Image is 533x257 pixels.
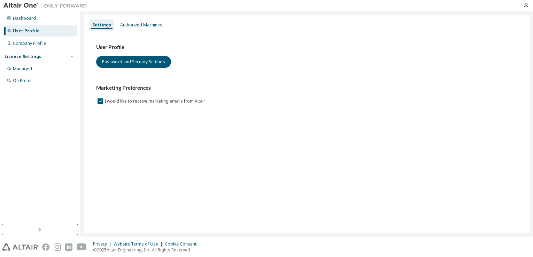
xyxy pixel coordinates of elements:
[114,241,165,247] div: Website Terms of Use
[13,66,32,72] div: Managed
[54,243,61,251] img: instagram.svg
[105,97,207,105] label: I would like to receive marketing emails from Altair
[120,22,162,28] div: Authorized Machines
[65,243,72,251] img: linkedin.svg
[42,243,49,251] img: facebook.svg
[77,243,87,251] img: youtube.svg
[93,247,201,253] p: © 2025 Altair Engineering, Inc. All Rights Reserved.
[13,16,36,21] div: Dashboard
[13,78,30,83] div: On Prem
[5,54,41,59] div: License Settings
[3,2,91,9] img: Altair One
[96,85,517,91] h3: Marketing Preferences
[165,241,201,247] div: Cookie Consent
[93,241,114,247] div: Privacy
[92,22,111,28] div: Settings
[13,41,46,46] div: Company Profile
[96,44,517,51] h3: User Profile
[2,243,38,251] img: altair_logo.svg
[13,28,40,34] div: User Profile
[96,56,171,68] button: Password and Security Settings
